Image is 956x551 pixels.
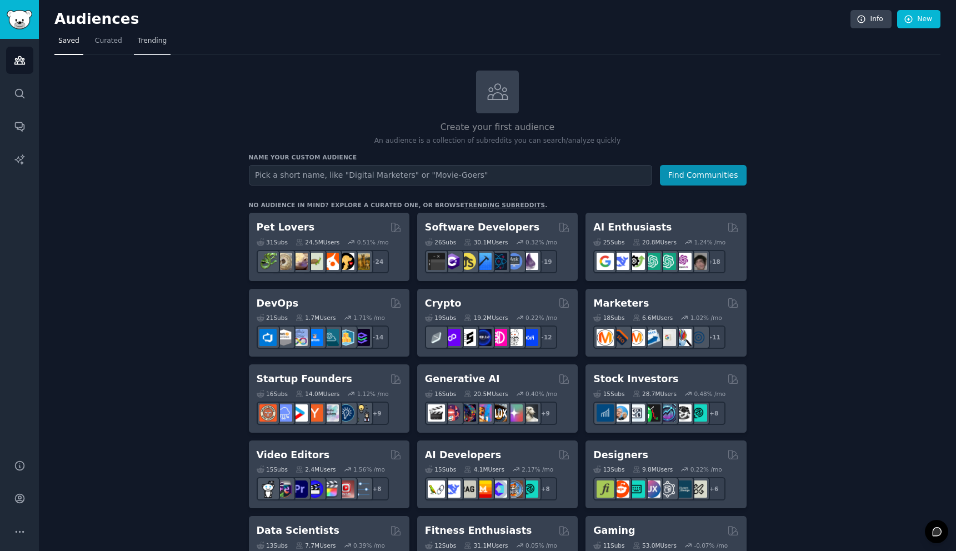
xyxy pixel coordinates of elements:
h2: Pet Lovers [257,221,315,234]
img: ballpython [275,253,292,270]
img: turtle [306,253,323,270]
h2: Stock Investors [593,372,678,386]
img: cockatiel [322,253,339,270]
div: + 14 [366,325,389,349]
img: gopro [259,480,277,498]
img: csharp [443,253,461,270]
img: AWS_Certified_Experts [275,329,292,346]
img: dalle2 [443,404,461,422]
img: AskComputerScience [505,253,523,270]
div: 25 Sub s [593,238,624,246]
h2: Designers [593,448,648,462]
h2: Generative AI [425,372,500,386]
div: 12 Sub s [425,542,456,549]
div: 18 Sub s [593,314,624,322]
div: 21 Sub s [257,314,288,322]
img: content_marketing [597,329,614,346]
a: Curated [91,32,126,55]
a: trending subreddits [464,202,545,208]
img: azuredevops [259,329,277,346]
div: 20.5M Users [464,390,508,398]
img: LangChain [428,480,445,498]
img: defiblockchain [490,329,507,346]
img: Trading [643,404,660,422]
img: indiehackers [322,404,339,422]
div: 9.8M Users [633,465,673,473]
h3: Name your custom audience [249,153,747,161]
div: 1.56 % /mo [353,465,385,473]
img: finalcutpro [322,480,339,498]
div: + 9 [534,402,557,425]
div: + 8 [702,402,725,425]
img: dividends [597,404,614,422]
a: New [897,10,940,29]
h2: Software Developers [425,221,539,234]
div: 7.7M Users [296,542,336,549]
div: 31 Sub s [257,238,288,246]
img: defi_ [521,329,538,346]
img: llmops [505,480,523,498]
div: 15 Sub s [425,465,456,473]
div: + 24 [366,250,389,273]
a: Info [850,10,892,29]
div: 2.17 % /mo [522,465,553,473]
img: DreamBooth [521,404,538,422]
div: 0.05 % /mo [525,542,557,549]
h2: Gaming [593,524,635,538]
div: 0.51 % /mo [357,238,389,246]
img: DevOpsLinks [306,329,323,346]
span: Saved [58,36,79,46]
img: CryptoNews [505,329,523,346]
img: logodesign [612,480,629,498]
img: FluxAI [490,404,507,422]
div: 11 Sub s [593,542,624,549]
div: 1.71 % /mo [353,314,385,322]
img: DeepSeek [443,480,461,498]
img: AIDevelopersSociety [521,480,538,498]
h2: Marketers [593,297,649,310]
div: 1.12 % /mo [357,390,389,398]
img: leopardgeckos [291,253,308,270]
img: Forex [628,404,645,422]
div: -0.07 % /mo [694,542,728,549]
div: 4.1M Users [464,465,504,473]
img: Emailmarketing [643,329,660,346]
img: ycombinator [306,404,323,422]
div: 15 Sub s [257,465,288,473]
img: elixir [521,253,538,270]
h2: Fitness Enthusiasts [425,524,532,538]
img: herpetology [259,253,277,270]
img: Docker_DevOps [291,329,308,346]
img: platformengineering [322,329,339,346]
button: Find Communities [660,165,747,186]
div: 16 Sub s [425,390,456,398]
div: 15 Sub s [593,390,624,398]
img: software [428,253,445,270]
div: 26 Sub s [425,238,456,246]
h2: Audiences [54,11,850,28]
div: + 11 [702,325,725,349]
div: + 6 [702,477,725,500]
img: OnlineMarketing [690,329,707,346]
div: + 8 [534,477,557,500]
div: 19 Sub s [425,314,456,322]
img: postproduction [353,480,370,498]
div: 0.39 % /mo [353,542,385,549]
img: aws_cdk [337,329,354,346]
div: 0.22 % /mo [690,465,722,473]
div: 31.1M Users [464,542,508,549]
img: growmybusiness [353,404,370,422]
img: chatgpt_promptDesign [643,253,660,270]
img: bigseo [612,329,629,346]
img: GoogleGeminiAI [597,253,614,270]
img: VideoEditors [306,480,323,498]
img: SaaS [275,404,292,422]
img: Entrepreneurship [337,404,354,422]
img: PlatformEngineers [353,329,370,346]
img: MistralAI [474,480,492,498]
div: 53.0M Users [633,542,677,549]
div: + 8 [366,477,389,500]
input: Pick a short name, like "Digital Marketers" or "Movie-Goers" [249,165,652,186]
img: UI_Design [628,480,645,498]
h2: Create your first audience [249,121,747,134]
